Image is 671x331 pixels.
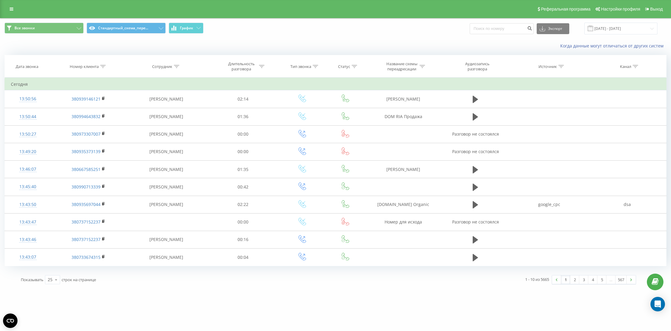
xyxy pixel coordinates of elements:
[5,78,666,90] td: Сегодня
[207,125,279,143] td: 00:00
[126,161,207,178] td: [PERSON_NAME]
[3,313,18,328] button: Open CMP widget
[11,93,45,105] div: 13:50:56
[561,275,570,284] a: 1
[48,277,53,283] div: 25
[126,125,207,143] td: [PERSON_NAME]
[620,64,631,69] div: Канал
[72,236,101,242] a: 380737152237
[366,196,441,213] td: [DOMAIN_NAME] Organic
[588,275,597,284] a: 4
[452,219,499,225] span: Разговор не состоялся
[72,201,101,207] a: 380935697044
[72,131,101,137] a: 380973307007
[650,297,665,311] div: Open Intercom Messenger
[126,249,207,266] td: [PERSON_NAME]
[14,26,35,31] span: Все звонки
[225,61,257,72] div: Длительность разговора
[11,181,45,193] div: 13:45:40
[5,23,84,34] button: Все звонки
[588,196,666,213] td: dsa
[207,249,279,266] td: 00:04
[207,143,279,160] td: 00:00
[72,184,101,190] a: 380990713339
[87,23,166,34] button: Стандартный_схема_пере...
[525,276,549,282] div: 1 - 10 из 5665
[458,61,497,72] div: Аудиозапись разговора
[207,178,279,196] td: 00:42
[126,143,207,160] td: [PERSON_NAME]
[452,149,499,154] span: Разговор не состоялся
[62,277,96,282] span: строк на странице
[72,166,101,172] a: 380667585251
[169,23,203,34] button: График
[126,196,207,213] td: [PERSON_NAME]
[11,234,45,246] div: 13:43:46
[21,277,43,282] span: Показывать
[570,275,579,284] a: 2
[72,149,101,154] a: 380935373139
[597,275,606,284] a: 5
[207,108,279,125] td: 01:36
[541,7,590,11] span: Реферальная программа
[510,196,588,213] td: google_cpc
[72,114,101,119] a: 380994643832
[207,213,279,231] td: 00:00
[470,23,534,34] input: Поиск по номеру
[11,163,45,175] div: 13:46:07
[11,128,45,140] div: 13:50:27
[606,275,615,284] div: …
[601,7,640,11] span: Настройки профиля
[11,251,45,263] div: 13:43:07
[126,178,207,196] td: [PERSON_NAME]
[366,161,441,178] td: [PERSON_NAME]
[11,216,45,228] div: 13:43:47
[538,64,557,69] div: Источник
[207,161,279,178] td: 01:35
[579,275,588,284] a: 3
[650,7,663,11] span: Выход
[11,146,45,158] div: 13:49:20
[615,275,627,284] a: 567
[11,199,45,210] div: 13:43:50
[386,61,418,72] div: Название схемы переадресации
[126,231,207,248] td: [PERSON_NAME]
[180,26,193,30] span: График
[207,231,279,248] td: 00:16
[452,131,499,137] span: Разговор не состоялся
[126,90,207,108] td: [PERSON_NAME]
[72,219,101,225] a: 380737152237
[366,213,441,231] td: Номер для исхода
[338,64,350,69] div: Статус
[366,90,441,108] td: [PERSON_NAME]
[560,43,666,49] a: Когда данные могут отличаться от других систем
[16,64,38,69] div: Дата звонка
[126,108,207,125] td: [PERSON_NAME]
[11,111,45,123] div: 13:50:44
[290,64,311,69] div: Тип звонка
[70,64,99,69] div: Номер клиента
[207,196,279,213] td: 02:22
[207,90,279,108] td: 02:14
[72,96,101,102] a: 380939146121
[72,254,101,260] a: 380733674315
[366,108,441,125] td: DOM RIA Продажа
[152,64,172,69] div: Сотрудник
[537,23,569,34] button: Экспорт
